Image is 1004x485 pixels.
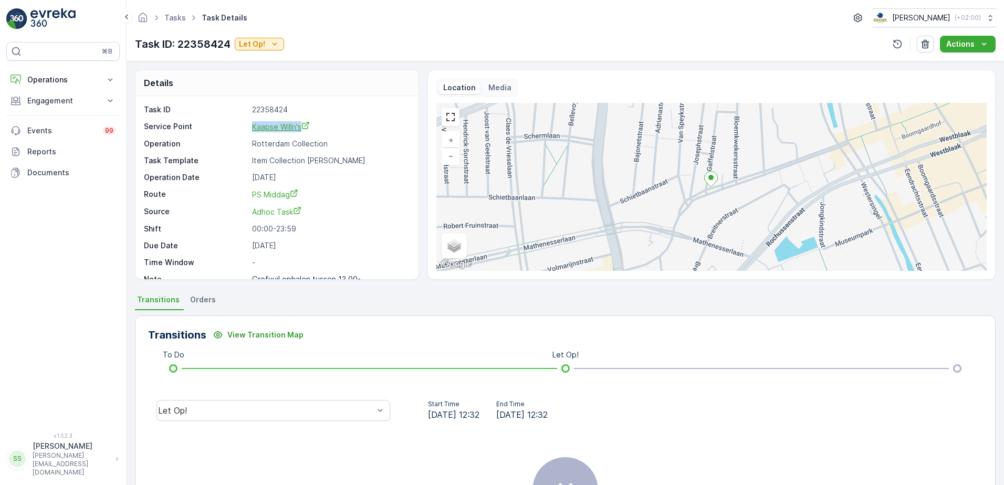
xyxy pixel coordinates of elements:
[448,151,454,160] span: −
[239,39,265,49] p: Let Op!
[190,294,216,305] span: Orders
[144,240,248,251] p: Due Date
[892,13,950,23] p: [PERSON_NAME]
[164,13,186,22] a: Tasks
[873,12,888,24] img: basis-logo_rgb2x.png
[6,141,120,162] a: Reports
[102,47,112,56] p: ⌘B
[144,139,248,149] p: Operation
[6,8,27,29] img: logo
[873,8,996,27] button: [PERSON_NAME](+02:00)
[144,224,248,234] p: Shift
[235,38,284,50] button: Let Op!
[443,109,458,125] a: View Fullscreen
[105,126,113,135] p: 99
[6,69,120,90] button: Operations
[252,189,407,200] a: PS Middag
[200,13,249,23] span: Task Details
[144,172,248,183] p: Operation Date
[227,330,304,340] p: View Transition Map
[144,155,248,166] p: Task Template
[144,189,248,200] p: Route
[163,350,184,360] p: To Do
[144,257,248,268] p: Time Window
[428,408,479,421] span: [DATE] 12:32
[6,120,120,141] a: Events99
[144,206,248,217] p: Source
[443,82,476,93] p: Location
[137,16,149,25] a: Homepage
[252,207,301,216] span: Adhoc Task
[443,148,458,164] a: Zoom Out
[252,275,367,283] p: Grofvuil ophalen tussen 13.00-...
[946,39,975,49] p: Actions
[443,234,466,257] a: Layers
[148,327,206,343] p: Transitions
[33,441,110,451] p: [PERSON_NAME]
[252,206,407,217] a: Adhoc Task
[206,326,310,343] button: View Transition Map
[252,257,407,268] p: -
[27,146,116,157] p: Reports
[252,104,407,115] p: 22358424
[135,36,231,52] p: Task ID: 22358424
[252,190,298,199] span: PS Middag
[488,82,511,93] p: Media
[27,75,99,85] p: Operations
[496,400,548,408] p: End Time
[27,167,116,178] p: Documents
[428,400,479,408] p: Start Time
[6,162,120,183] a: Documents
[252,121,407,132] a: Kaapse Willn's
[252,172,407,183] p: [DATE]
[496,408,548,421] span: [DATE] 12:32
[552,350,579,360] p: Let Op!
[27,96,99,106] p: Engagement
[6,441,120,477] button: SS[PERSON_NAME][PERSON_NAME][EMAIL_ADDRESS][DOMAIN_NAME]
[158,406,374,415] div: Let Op!
[144,77,173,89] p: Details
[144,121,248,132] p: Service Point
[6,433,120,439] span: v 1.52.3
[30,8,76,29] img: logo_light-DOdMpM7g.png
[6,90,120,111] button: Engagement
[144,274,248,284] p: Note
[137,294,180,305] span: Transitions
[252,122,310,131] span: Kaapse Willn's
[27,125,97,136] p: Events
[439,257,474,271] img: Google
[144,104,248,115] p: Task ID
[448,135,453,144] span: +
[252,224,407,234] p: 00:00-23:59
[443,132,458,148] a: Zoom In
[33,451,110,477] p: [PERSON_NAME][EMAIL_ADDRESS][DOMAIN_NAME]
[252,240,407,251] p: [DATE]
[955,14,981,22] p: ( +02:00 )
[940,36,996,52] button: Actions
[252,155,407,166] p: Item Collection [PERSON_NAME]
[252,139,407,149] p: Rotterdam Collection
[439,257,474,271] a: Open this area in Google Maps (opens a new window)
[9,450,26,467] div: SS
